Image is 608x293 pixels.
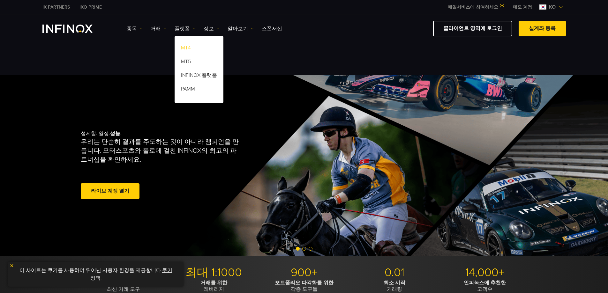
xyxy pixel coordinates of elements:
[38,4,75,11] a: INFINOX
[110,130,122,137] strong: 성능.
[151,25,167,33] a: 거래
[171,280,257,292] p: 레버리지
[546,3,558,11] span: ko
[464,280,506,286] strong: 인피녹스에 추천한
[302,247,306,251] span: Go to slide 2
[433,21,512,36] a: 클라이언트 영역에 로그인
[175,56,223,70] a: MT5
[519,21,566,36] a: 실계좌 등록
[175,25,196,33] a: 플랫폼
[10,263,14,268] img: yellow close icon
[81,137,242,164] p: 우리는 단순히 결과를 주도하는 것이 아니라 챔피언을 만듭니다. 모터스포츠와 폴로에 걸친 INFINOX의 최고의 파트너십을 확인하세요.
[75,4,107,11] a: INFINOX
[204,25,220,33] a: 정보
[261,280,347,292] p: 각종 도구들
[200,280,227,286] strong: 거래를 위한
[11,265,180,283] p: 이 사이트는 쿠키를 사용하여 뛰어난 사용자 환경을 제공합니다. .
[442,280,528,292] p: 고객수
[443,4,508,10] a: 메일서비스에 참여하세요
[127,25,143,33] a: 종목
[175,70,223,83] a: INFINOX 플랫폼
[275,280,334,286] strong: 포트폴리오 다각화를 위한
[352,266,437,280] p: 0.01
[384,280,405,286] strong: 최소 시작
[309,247,312,251] span: Go to slide 3
[171,266,257,280] p: 최대 1:1000
[42,25,108,33] a: INFINOX Logo
[296,247,300,251] span: Go to slide 1
[442,266,528,280] p: 14,000+
[81,120,282,211] div: 섬세함. 열정.
[261,266,347,280] p: 900+
[352,280,437,292] p: 거래량
[228,25,254,33] a: 알아보기
[81,183,139,199] a: 라이브 계정 열기
[508,4,537,11] a: INFINOX MENU
[175,42,223,56] a: MT4
[175,83,223,97] a: PAMM
[262,25,282,33] a: 스폰서십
